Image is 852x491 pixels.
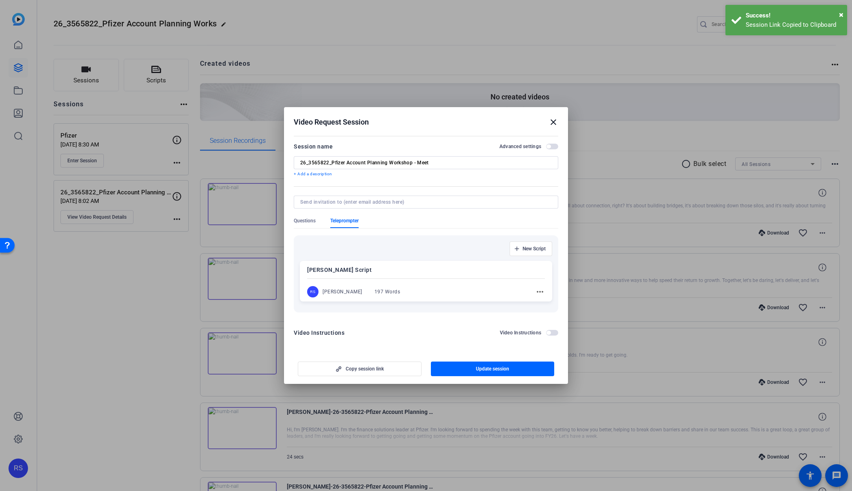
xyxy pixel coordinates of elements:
div: [PERSON_NAME] [323,289,362,295]
p: [PERSON_NAME] Script [307,265,545,275]
div: Session Link Copied to Clipboard [746,20,841,30]
span: × [839,10,843,19]
span: Questions [294,218,316,224]
span: Teleprompter [330,218,359,224]
span: New Script [523,245,546,252]
p: + Add a description [294,171,558,177]
div: Success! [746,11,841,20]
mat-icon: more_horiz [535,287,545,297]
div: Video Instructions [294,328,344,338]
h2: Video Instructions [500,329,542,336]
div: Session name [294,142,333,151]
mat-icon: close [549,117,558,127]
span: Copy session link [346,366,384,372]
button: New Script [510,241,552,256]
span: Update session [476,366,509,372]
div: 197 Words [374,289,400,295]
div: RS [307,286,318,297]
button: Copy session link [298,362,422,376]
button: Close [839,9,843,21]
input: Send invitation to (enter email address here) [300,199,549,205]
div: Video Request Session [294,117,558,127]
h2: Advanced settings [499,143,541,150]
input: Enter Session Name [300,159,552,166]
button: Update session [431,362,555,376]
